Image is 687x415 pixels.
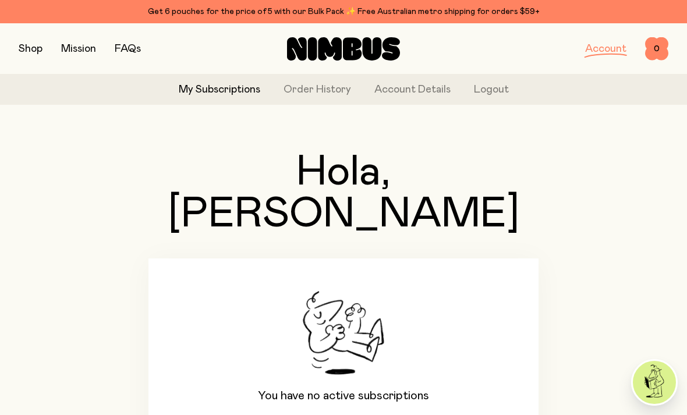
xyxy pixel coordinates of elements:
div: Get 6 pouches for the price of 5 with our Bulk Pack ✨ Free Australian metro shipping for orders $59+ [19,5,668,19]
a: My Subscriptions [179,82,260,98]
a: Mission [61,44,96,54]
p: You have no active subscriptions [258,389,429,403]
h1: Hola, [PERSON_NAME] [148,151,539,235]
button: 0 [645,37,668,61]
button: Logout [474,82,509,98]
img: agent [633,361,676,404]
a: Account [585,44,626,54]
a: Order History [284,82,351,98]
a: Account Details [374,82,451,98]
a: FAQs [115,44,141,54]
